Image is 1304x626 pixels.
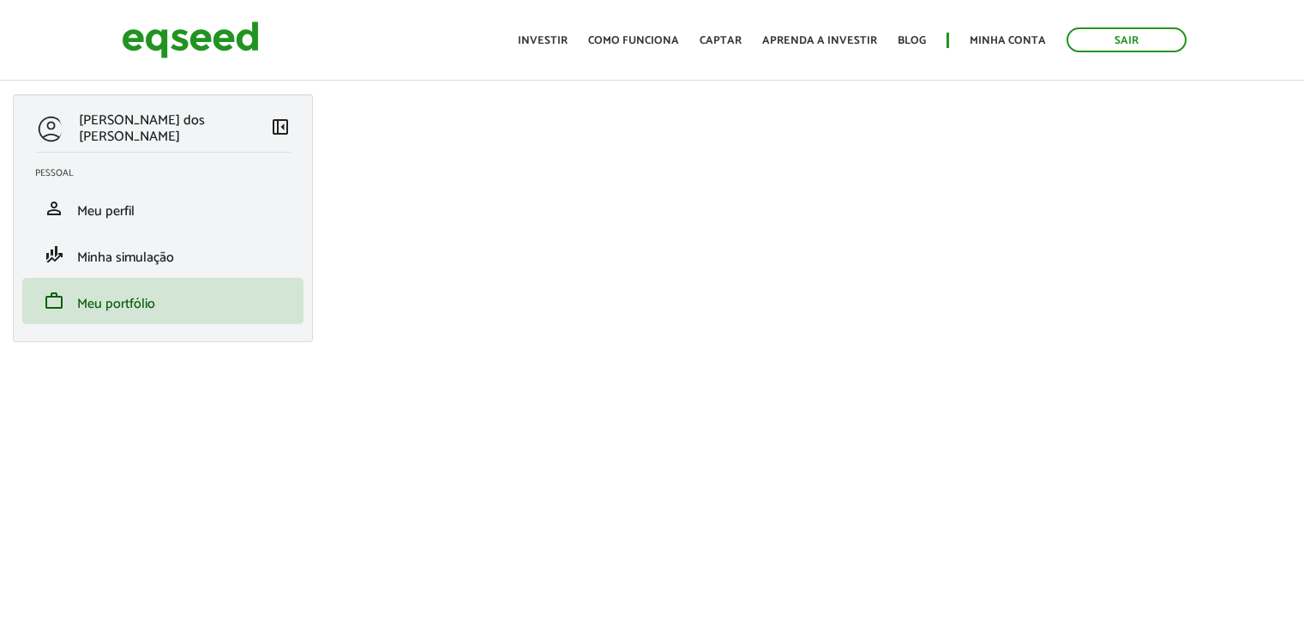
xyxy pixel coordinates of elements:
a: finance_modeMinha simulação [35,244,291,265]
a: Aprenda a investir [762,35,877,46]
a: workMeu portfólio [35,291,291,311]
span: Minha simulação [77,246,174,269]
a: Captar [700,35,742,46]
h2: Pessoal [35,168,303,178]
span: person [44,198,64,219]
a: Blog [898,35,926,46]
li: Minha simulação [22,232,303,278]
a: Colapsar menu [270,117,291,141]
li: Meu perfil [22,185,303,232]
a: personMeu perfil [35,198,291,219]
p: [PERSON_NAME] dos [PERSON_NAME] [79,112,271,145]
a: Sair [1067,27,1187,52]
img: EqSeed [122,17,259,63]
span: left_panel_close [270,117,291,137]
span: finance_mode [44,244,64,265]
a: Minha conta [970,35,1046,46]
span: Meu perfil [77,200,135,223]
a: Investir [518,35,568,46]
span: work [44,291,64,311]
li: Meu portfólio [22,278,303,324]
span: Meu portfólio [77,292,155,316]
a: Como funciona [588,35,679,46]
